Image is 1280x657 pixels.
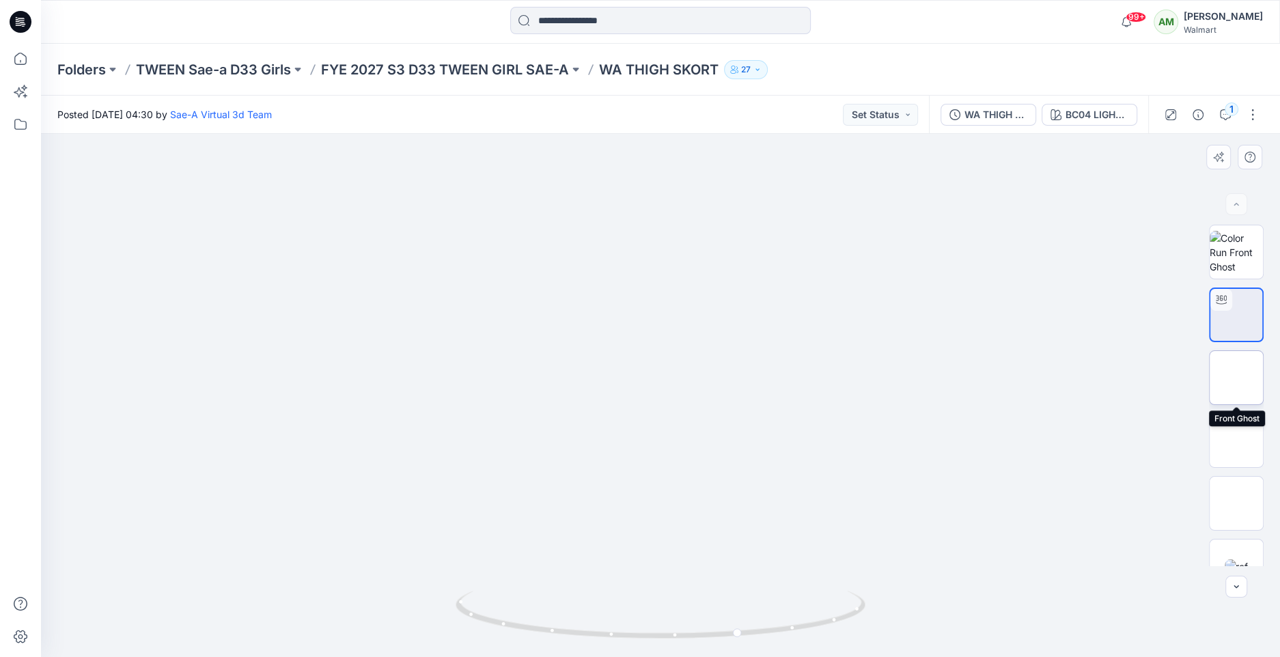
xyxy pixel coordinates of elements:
[1184,8,1263,25] div: [PERSON_NAME]
[1214,104,1236,126] button: 1
[170,109,272,120] a: Sae-A Virtual 3d Team
[136,60,291,79] a: TWEEN Sae-a D33 Girls
[1210,231,1263,274] img: Color Run Front Ghost
[1225,102,1238,116] div: 1
[1042,104,1137,126] button: BC04 LIGHT [PERSON_NAME]
[741,62,751,77] p: 27
[321,60,569,79] a: FYE 2027 S3 D33 TWEEN GIRL SAE-A
[1066,107,1128,122] div: BC04 LIGHT [PERSON_NAME]
[1154,10,1178,34] div: AM
[1184,25,1263,35] div: Walmart
[57,107,272,122] span: Posted [DATE] 04:30 by
[1126,12,1146,23] span: 99+
[964,107,1027,122] div: WA THIGH SKORT_FULL COLORWAYS
[1187,104,1209,126] button: Details
[941,104,1036,126] button: WA THIGH SKORT_FULL COLORWAYS
[57,60,106,79] a: Folders
[599,60,719,79] p: WA THIGH SKORT
[724,60,768,79] button: 27
[1225,559,1248,574] img: ref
